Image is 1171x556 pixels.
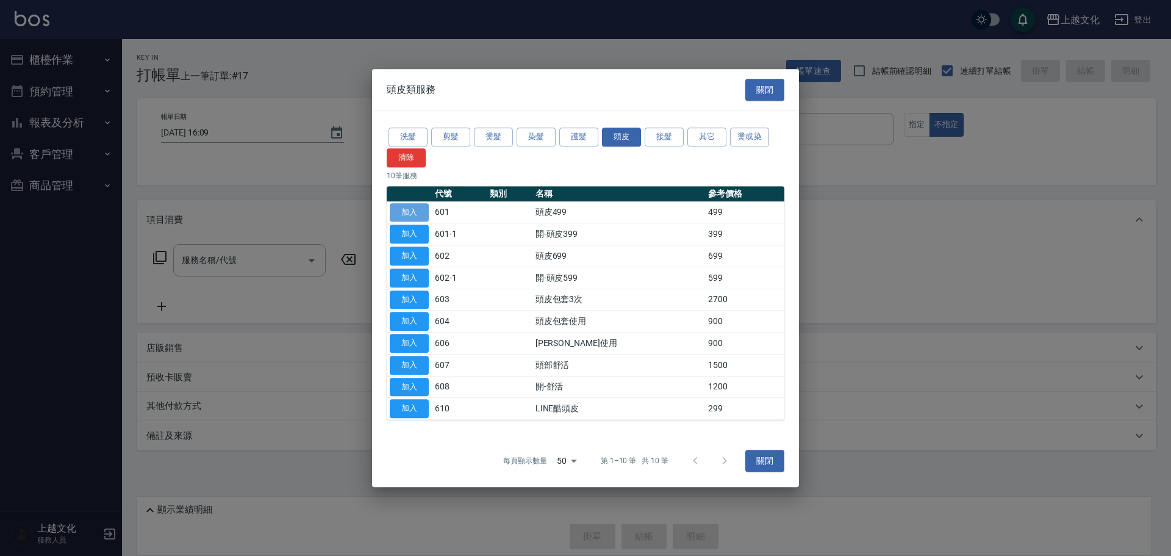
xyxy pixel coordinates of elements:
[532,311,706,333] td: 頭皮包套使用
[474,128,513,146] button: 燙髮
[390,399,429,418] button: 加入
[705,398,784,420] td: 299
[601,455,668,466] p: 第 1–10 筆 共 10 筆
[745,450,784,472] button: 關閉
[705,186,784,202] th: 參考價格
[432,398,487,420] td: 610
[432,289,487,311] td: 603
[602,128,641,146] button: 頭皮
[730,128,769,146] button: 燙或染
[432,245,487,267] td: 602
[705,376,784,398] td: 1200
[390,291,429,309] button: 加入
[503,455,547,466] p: 每頁顯示數量
[432,376,487,398] td: 608
[387,170,784,181] p: 10 筆服務
[532,398,706,420] td: LINE酷頭皮
[532,223,706,245] td: 開-頭皮399
[432,186,487,202] th: 代號
[517,128,556,146] button: 染髮
[387,148,426,167] button: 清除
[432,354,487,376] td: 607
[705,267,784,289] td: 599
[705,201,784,223] td: 499
[532,289,706,311] td: 頭皮包套3次
[390,225,429,244] button: 加入
[432,267,487,289] td: 602-1
[559,128,598,146] button: 護髮
[687,128,726,146] button: 其它
[532,354,706,376] td: 頭部舒活
[705,354,784,376] td: 1500
[390,203,429,222] button: 加入
[705,289,784,311] td: 2700
[552,444,581,477] div: 50
[390,269,429,287] button: 加入
[432,223,487,245] td: 601-1
[432,311,487,333] td: 604
[705,245,784,267] td: 699
[390,356,429,375] button: 加入
[705,333,784,355] td: 900
[532,245,706,267] td: 頭皮699
[432,201,487,223] td: 601
[432,333,487,355] td: 606
[487,186,532,202] th: 類別
[705,223,784,245] td: 399
[390,312,429,331] button: 加入
[390,247,429,265] button: 加入
[532,376,706,398] td: 開-舒活
[389,128,428,146] button: 洗髮
[431,128,470,146] button: 剪髮
[387,84,435,96] span: 頭皮類服務
[532,186,706,202] th: 名稱
[705,311,784,333] td: 900
[745,79,784,101] button: 關閉
[532,333,706,355] td: [PERSON_NAME]使用
[390,334,429,353] button: 加入
[532,201,706,223] td: 頭皮499
[532,267,706,289] td: 開-頭皮599
[390,378,429,397] button: 加入
[645,128,684,146] button: 接髮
